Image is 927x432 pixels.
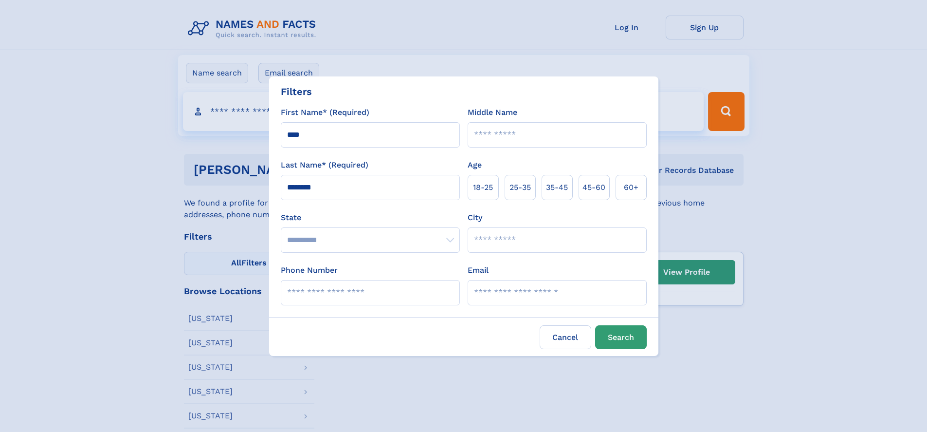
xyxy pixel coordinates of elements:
span: 18‑25 [473,182,493,193]
label: State [281,212,460,224]
label: City [468,212,482,224]
span: 60+ [624,182,638,193]
label: Phone Number [281,264,338,276]
label: Cancel [540,325,591,349]
label: Middle Name [468,107,517,118]
div: Filters [281,84,312,99]
span: 35‑45 [546,182,568,193]
span: 25‑35 [509,182,531,193]
span: 45‑60 [582,182,605,193]
label: Email [468,264,489,276]
label: Age [468,159,482,171]
label: Last Name* (Required) [281,159,368,171]
label: First Name* (Required) [281,107,369,118]
button: Search [595,325,647,349]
